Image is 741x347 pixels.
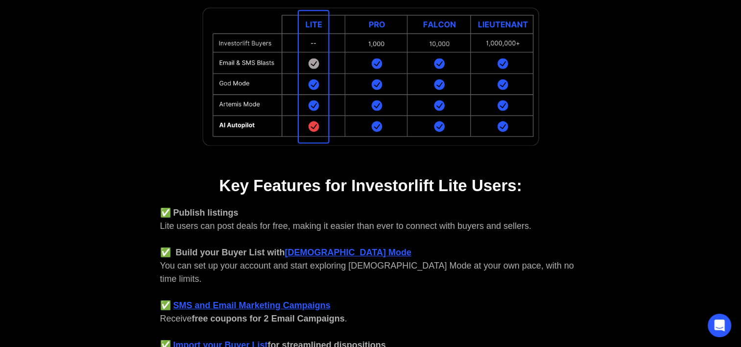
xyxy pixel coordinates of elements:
[160,300,171,310] strong: ✅
[192,314,345,323] strong: free coupons for 2 Email Campaigns
[173,300,331,310] a: SMS and Email Marketing Campaigns
[708,314,731,337] div: Open Intercom Messenger
[160,248,285,257] strong: ✅ Build your Buyer List with
[285,248,411,257] a: [DEMOGRAPHIC_DATA] Mode
[219,176,522,195] strong: Key Features for Investorlift Lite Users:
[160,208,239,218] strong: ✅ Publish listings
